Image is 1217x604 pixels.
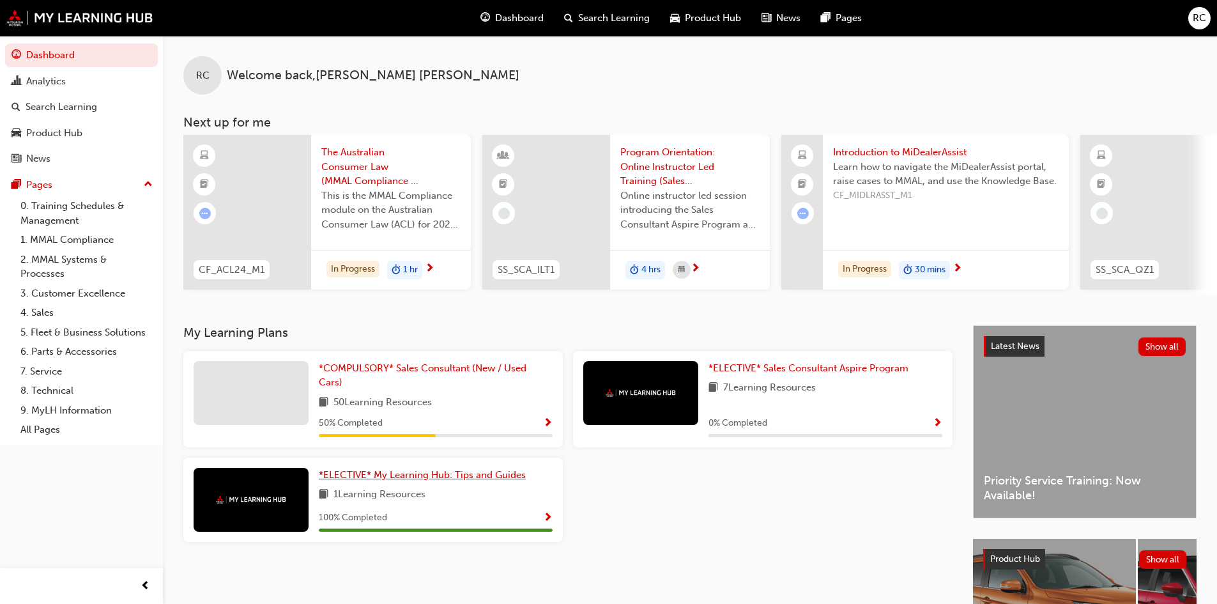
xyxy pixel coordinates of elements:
[392,262,401,279] span: duration-icon
[1139,550,1187,569] button: Show all
[5,121,158,145] a: Product Hub
[333,487,425,503] span: 1 Learning Resources
[319,469,526,481] span: *ELECTIVE* My Learning Hub: Tips and Guides
[15,250,158,284] a: 2. MMAL Systems & Processes
[319,362,526,389] span: *COMPULSORY* Sales Consultant (New / Used Cars)
[708,380,718,396] span: book-icon
[543,415,553,431] button: Show Progress
[691,263,700,275] span: next-icon
[15,362,158,382] a: 7. Service
[15,323,158,343] a: 5. Fleet & Business Solutions
[543,513,553,524] span: Show Progress
[620,145,760,189] span: Program Orientation: Online Instructor Led Training (Sales Consultant Aspire Program)
[499,176,508,193] span: booktick-icon
[984,474,1186,502] span: Priority Service Training: Now Available!
[1188,7,1211,29] button: RC
[326,261,379,278] div: In Progress
[26,126,82,141] div: Product Hub
[685,11,741,26] span: Product Hub
[554,5,660,31] a: search-iconSearch Learning
[708,362,908,374] span: *ELECTIVE* Sales Consultant Aspire Program
[227,68,519,83] span: Welcome back , [PERSON_NAME] [PERSON_NAME]
[498,263,555,277] span: SS_SCA_ILT1
[482,135,770,290] a: SS_SCA_ILT1Program Orientation: Online Instructor Led Training (Sales Consultant Aspire Program)O...
[141,578,150,594] span: prev-icon
[630,262,639,279] span: duration-icon
[838,261,891,278] div: In Progress
[933,418,942,430] span: Show Progress
[833,145,1059,160] span: Introduction to MiDealerAssist
[543,510,553,526] button: Show Progress
[403,263,418,277] span: 1 hr
[798,176,807,193] span: booktick-icon
[933,415,942,431] button: Show Progress
[199,263,264,277] span: CF_ACL24_M1
[984,336,1186,357] a: Latest NewsShow all
[5,95,158,119] a: Search Learning
[723,380,816,396] span: 7 Learning Resources
[15,196,158,230] a: 0. Training Schedules & Management
[216,495,286,504] img: mmal
[11,102,20,113] span: search-icon
[564,10,573,26] span: search-icon
[26,178,52,192] div: Pages
[1097,176,1106,193] span: booktick-icon
[26,151,50,166] div: News
[15,230,158,250] a: 1. MMAL Compliance
[751,5,811,31] a: news-iconNews
[1138,337,1186,356] button: Show all
[660,5,751,31] a: car-iconProduct Hub
[991,341,1039,352] span: Latest News
[15,401,158,421] a: 9. MyLH Information
[797,208,809,219] span: learningRecordVerb_ATTEMPT-icon
[5,41,158,173] button: DashboardAnalyticsSearch LearningProduct HubNews
[26,100,97,114] div: Search Learning
[670,10,680,26] span: car-icon
[776,11,800,26] span: News
[11,50,21,61] span: guage-icon
[15,342,158,362] a: 6. Parts & Accessories
[578,11,650,26] span: Search Learning
[319,468,531,483] a: *ELECTIVE* My Learning Hub: Tips and Guides
[5,70,158,93] a: Analytics
[321,189,461,232] span: This is the MMAL Compliance module on the Australian Consumer Law (ACL) for 2024. Complete this m...
[678,262,685,278] span: calendar-icon
[990,554,1040,564] span: Product Hub
[781,135,1069,290] a: Introduction to MiDealerAssistLearn how to navigate the MiDealerAssist portal, raise cases to MMA...
[319,511,387,525] span: 100 % Completed
[499,148,508,164] span: learningResourceType_INSTRUCTOR_LED-icon
[915,263,945,277] span: 30 mins
[333,395,432,411] span: 50 Learning Resources
[821,10,830,26] span: pages-icon
[983,549,1186,569] a: Product HubShow all
[200,148,209,164] span: learningResourceType_ELEARNING-icon
[641,263,661,277] span: 4 hrs
[833,160,1059,189] span: Learn how to navigate the MiDealerAssist portal, raise cases to MMAL, and use the Knowledge Base.
[798,148,807,164] span: laptop-icon
[15,420,158,440] a: All Pages
[321,145,461,189] span: The Australian Consumer Law (MMAL Compliance - 2024)
[1096,208,1108,219] span: learningRecordVerb_NONE-icon
[903,262,912,279] span: duration-icon
[973,325,1197,518] a: Latest NewsShow allPriority Service Training: Now Available!
[144,176,153,193] span: up-icon
[319,416,383,431] span: 50 % Completed
[5,173,158,197] button: Pages
[495,11,544,26] span: Dashboard
[11,153,21,165] span: news-icon
[811,5,872,31] a: pages-iconPages
[11,76,21,88] span: chart-icon
[15,381,158,401] a: 8. Technical
[5,43,158,67] a: Dashboard
[620,189,760,232] span: Online instructor led session introducing the Sales Consultant Aspire Program and outlining what ...
[543,418,553,430] span: Show Progress
[6,10,153,26] img: mmal
[15,303,158,323] a: 4. Sales
[1097,148,1106,164] span: learningResourceType_ELEARNING-icon
[163,115,1217,130] h3: Next up for me
[762,10,771,26] span: news-icon
[425,263,434,275] span: next-icon
[470,5,554,31] a: guage-iconDashboard
[183,135,471,290] a: CF_ACL24_M1The Australian Consumer Law (MMAL Compliance - 2024)This is the MMAL Compliance module...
